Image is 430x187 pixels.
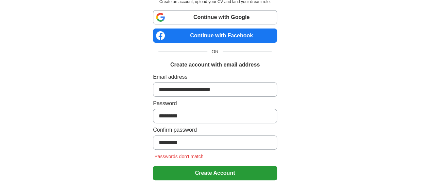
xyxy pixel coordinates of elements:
label: Email address [153,73,277,81]
label: Confirm password [153,126,277,134]
a: Continue with Google [153,10,277,24]
label: Password [153,99,277,108]
a: Continue with Facebook [153,29,277,43]
span: Passwords don't match [153,154,205,159]
span: OR [207,48,223,55]
button: Create Account [153,166,277,180]
h1: Create account with email address [170,61,260,69]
